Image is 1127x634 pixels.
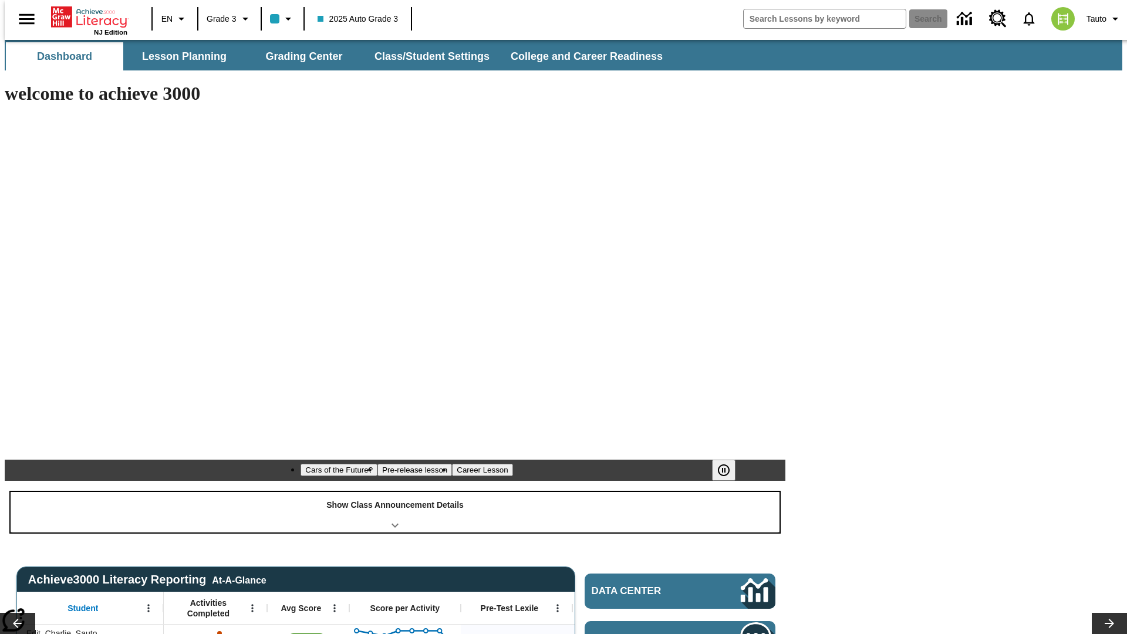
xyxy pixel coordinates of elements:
[5,42,673,70] div: SubNavbar
[161,13,173,25] span: EN
[245,42,363,70] button: Grading Center
[712,460,735,481] button: Pause
[126,42,243,70] button: Lesson Planning
[68,603,98,613] span: Student
[585,574,775,609] a: Data Center
[265,8,300,29] button: Class color is light blue. Change class color
[281,603,321,613] span: Avg Score
[481,603,539,613] span: Pre-Test Lexile
[1086,13,1106,25] span: Tauto
[202,8,257,29] button: Grade: Grade 3, Select a grade
[51,4,127,36] div: Home
[326,499,464,511] p: Show Class Announcement Details
[140,599,157,617] button: Open Menu
[1051,7,1075,31] img: avatar image
[244,599,261,617] button: Open Menu
[950,3,982,35] a: Data Center
[51,5,127,29] a: Home
[156,8,194,29] button: Language: EN, Select a language
[5,40,1122,70] div: SubNavbar
[6,42,123,70] button: Dashboard
[301,464,377,476] button: Slide 1 Cars of the Future?
[1092,613,1127,634] button: Lesson carousel, Next
[318,13,399,25] span: 2025 Auto Grade 3
[1014,4,1044,34] a: Notifications
[326,599,343,617] button: Open Menu
[365,42,499,70] button: Class/Student Settings
[592,585,701,597] span: Data Center
[170,598,247,619] span: Activities Completed
[1082,8,1127,29] button: Profile/Settings
[1044,4,1082,34] button: Select a new avatar
[549,599,566,617] button: Open Menu
[744,9,906,28] input: search field
[11,492,780,532] div: Show Class Announcement Details
[207,13,237,25] span: Grade 3
[94,29,127,36] span: NJ Edition
[5,83,785,104] h1: welcome to achieve 3000
[9,2,44,36] button: Open side menu
[982,3,1014,35] a: Resource Center, Will open in new tab
[452,464,512,476] button: Slide 3 Career Lesson
[28,573,266,586] span: Achieve3000 Literacy Reporting
[212,573,266,586] div: At-A-Glance
[377,464,452,476] button: Slide 2 Pre-release lesson
[712,460,747,481] div: Pause
[501,42,672,70] button: College and Career Readiness
[370,603,440,613] span: Score per Activity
